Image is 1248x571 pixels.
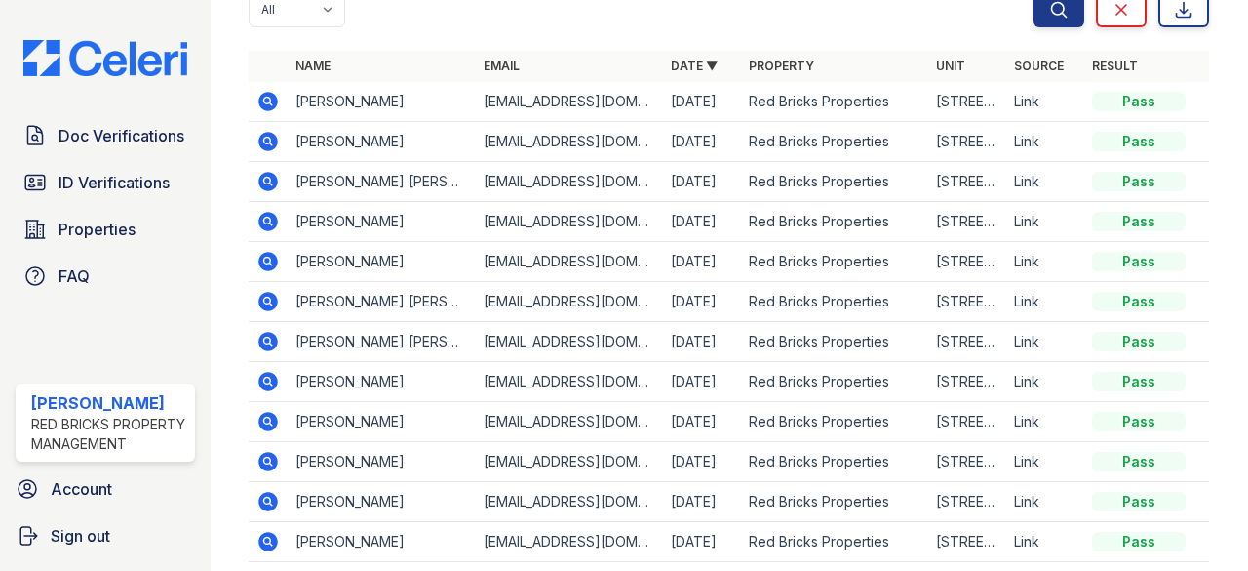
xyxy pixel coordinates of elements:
div: Pass [1092,252,1186,271]
td: [STREET_ADDRESS] [928,282,1006,322]
a: FAQ [16,257,195,296]
td: [STREET_ADDRESS] [928,242,1006,282]
a: Unit [936,59,965,73]
td: Red Bricks Properties [741,242,928,282]
td: [PERSON_NAME] [288,522,475,562]
td: [DATE] [663,522,741,562]
td: Red Bricks Properties [741,322,928,362]
td: [STREET_ADDRESS] [928,482,1006,522]
a: Property [749,59,814,73]
td: [PERSON_NAME] [PERSON_NAME] [288,322,475,362]
td: [STREET_ADDRESS] [928,162,1006,202]
td: [EMAIL_ADDRESS][DOMAIN_NAME] [476,162,663,202]
td: Red Bricks Properties [741,202,928,242]
td: [STREET_ADDRESS] [928,522,1006,562]
td: Red Bricks Properties [741,362,928,402]
td: Link [1006,162,1084,202]
td: [STREET_ADDRESS] [928,362,1006,402]
a: Account [8,469,203,509]
td: [EMAIL_ADDRESS][DOMAIN_NAME] [476,242,663,282]
span: Properties [58,218,136,241]
td: Red Bricks Properties [741,162,928,202]
td: Link [1006,482,1084,522]
td: [EMAIL_ADDRESS][DOMAIN_NAME] [476,322,663,362]
td: [EMAIL_ADDRESS][DOMAIN_NAME] [476,402,663,442]
td: [DATE] [663,162,741,202]
td: Red Bricks Properties [741,282,928,322]
td: [DATE] [663,322,741,362]
td: [STREET_ADDRESS] [928,82,1006,122]
td: [EMAIL_ADDRESS][DOMAIN_NAME] [476,82,663,122]
td: [STREET_ADDRESS] [928,322,1006,362]
span: ID Verifications [58,171,170,194]
td: [EMAIL_ADDRESS][DOMAIN_NAME] [476,282,663,322]
td: Link [1006,442,1084,482]
td: Red Bricks Properties [741,122,928,162]
td: [STREET_ADDRESS] [928,202,1006,242]
td: [DATE] [663,442,741,482]
img: CE_Logo_Blue-a8612792a0a2168367f1c8372b55b34899dd931a85d93a1a3d3e32e68fde9ad4.png [8,40,203,77]
td: Link [1006,362,1084,402]
div: Pass [1092,132,1186,151]
div: Red Bricks Property Management [31,415,187,454]
td: [PERSON_NAME] [288,242,475,282]
td: Red Bricks Properties [741,522,928,562]
td: [PERSON_NAME] [288,122,475,162]
span: Doc Verifications [58,124,184,147]
td: [PERSON_NAME] [PERSON_NAME] [288,282,475,322]
div: Pass [1092,292,1186,311]
td: [DATE] [663,362,741,402]
td: [STREET_ADDRESS] [928,442,1006,482]
a: Date ▼ [671,59,718,73]
td: [DATE] [663,282,741,322]
td: [STREET_ADDRESS] [928,122,1006,162]
td: [DATE] [663,482,741,522]
span: Account [51,477,112,501]
div: Pass [1092,412,1186,431]
td: [PERSON_NAME] [288,202,475,242]
td: Link [1006,202,1084,242]
a: Source [1014,59,1064,73]
span: Sign out [51,524,110,548]
div: Pass [1092,92,1186,111]
a: ID Verifications [16,163,195,202]
td: [EMAIL_ADDRESS][DOMAIN_NAME] [476,482,663,522]
a: Email [484,59,520,73]
span: FAQ [58,265,90,288]
a: Doc Verifications [16,116,195,155]
td: [EMAIL_ADDRESS][DOMAIN_NAME] [476,362,663,402]
td: [DATE] [663,242,741,282]
td: [DATE] [663,402,741,442]
td: [PERSON_NAME] [288,82,475,122]
div: Pass [1092,212,1186,231]
div: Pass [1092,372,1186,391]
td: [PERSON_NAME] [288,362,475,402]
td: Link [1006,402,1084,442]
td: Link [1006,522,1084,562]
td: [PERSON_NAME] [PERSON_NAME] [288,162,475,202]
div: Pass [1092,332,1186,351]
div: [PERSON_NAME] [31,391,187,415]
td: Link [1006,242,1084,282]
td: Red Bricks Properties [741,402,928,442]
div: Pass [1092,492,1186,511]
td: Red Bricks Properties [741,82,928,122]
div: Pass [1092,452,1186,471]
a: Result [1092,59,1138,73]
td: [EMAIL_ADDRESS][DOMAIN_NAME] [476,522,663,562]
a: Properties [16,210,195,249]
td: Red Bricks Properties [741,482,928,522]
td: [PERSON_NAME] [288,402,475,442]
a: Sign out [8,516,203,555]
td: [EMAIL_ADDRESS][DOMAIN_NAME] [476,442,663,482]
td: [DATE] [663,202,741,242]
td: [PERSON_NAME] [288,442,475,482]
td: Link [1006,82,1084,122]
td: [DATE] [663,122,741,162]
td: [DATE] [663,82,741,122]
td: [EMAIL_ADDRESS][DOMAIN_NAME] [476,122,663,162]
div: Pass [1092,532,1186,551]
td: [PERSON_NAME] [288,482,475,522]
a: Name [295,59,331,73]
